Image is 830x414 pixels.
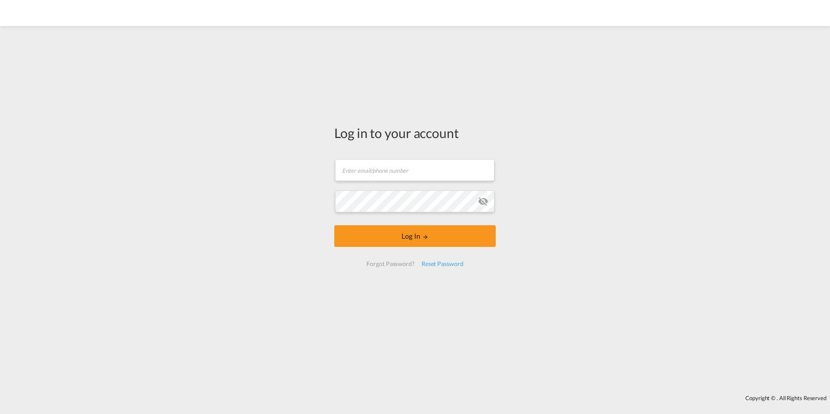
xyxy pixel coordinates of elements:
div: Reset Password [418,256,467,272]
button: LOGIN [334,225,496,247]
md-icon: icon-eye-off [478,196,488,207]
div: Log in to your account [334,124,496,142]
input: Enter email/phone number [335,159,494,181]
div: Forgot Password? [363,256,418,272]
